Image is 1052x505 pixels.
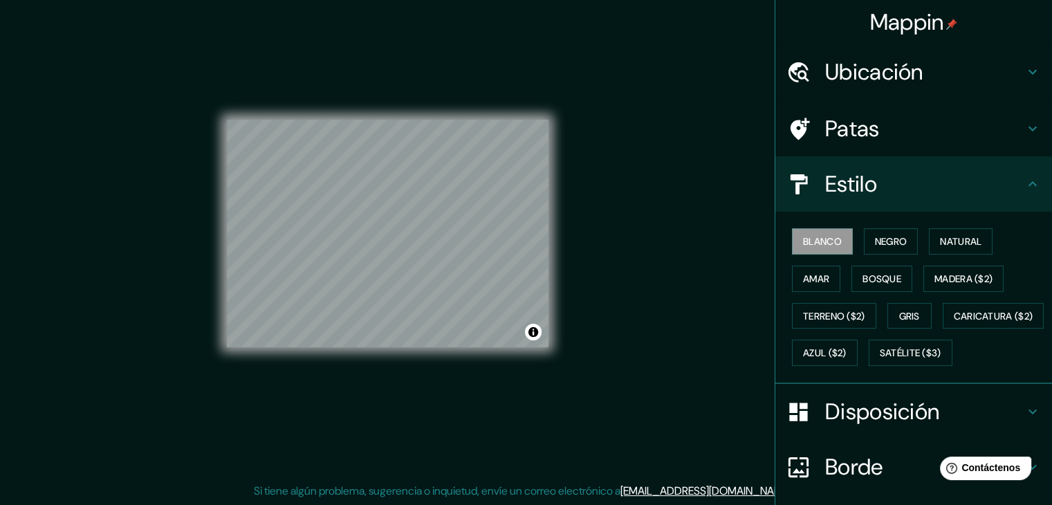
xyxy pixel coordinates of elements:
[803,310,865,322] font: Terreno ($2)
[792,340,858,366] button: Azul ($2)
[929,228,993,255] button: Natural
[929,451,1037,490] iframe: Lanzador de widgets de ayuda
[825,169,877,199] font: Estilo
[946,19,957,30] img: pin-icon.png
[775,101,1052,156] div: Patas
[943,303,1044,329] button: Caricatura ($2)
[775,439,1052,495] div: Borde
[803,273,829,285] font: Amar
[825,57,923,86] font: Ubicación
[862,273,901,285] font: Bosque
[803,235,842,248] font: Blanco
[792,303,876,329] button: Terreno ($2)
[525,324,542,340] button: Activar o desactivar atribución
[880,347,941,360] font: Satélite ($3)
[923,266,1004,292] button: Madera ($2)
[940,235,981,248] font: Natural
[825,114,880,143] font: Patas
[954,310,1033,322] font: Caricatura ($2)
[887,303,932,329] button: Gris
[869,340,952,366] button: Satélite ($3)
[792,228,853,255] button: Blanco
[875,235,907,248] font: Negro
[792,266,840,292] button: Amar
[254,484,620,498] font: Si tiene algún problema, sugerencia o inquietud, envíe un correo electrónico a
[803,347,847,360] font: Azul ($2)
[864,228,919,255] button: Negro
[825,452,883,481] font: Borde
[870,8,944,37] font: Mappin
[775,44,1052,100] div: Ubicación
[825,397,939,426] font: Disposición
[775,384,1052,439] div: Disposición
[899,310,920,322] font: Gris
[775,156,1052,212] div: Estilo
[620,484,791,498] a: [EMAIL_ADDRESS][DOMAIN_NAME]
[934,273,993,285] font: Madera ($2)
[227,120,548,347] canvas: Mapa
[851,266,912,292] button: Bosque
